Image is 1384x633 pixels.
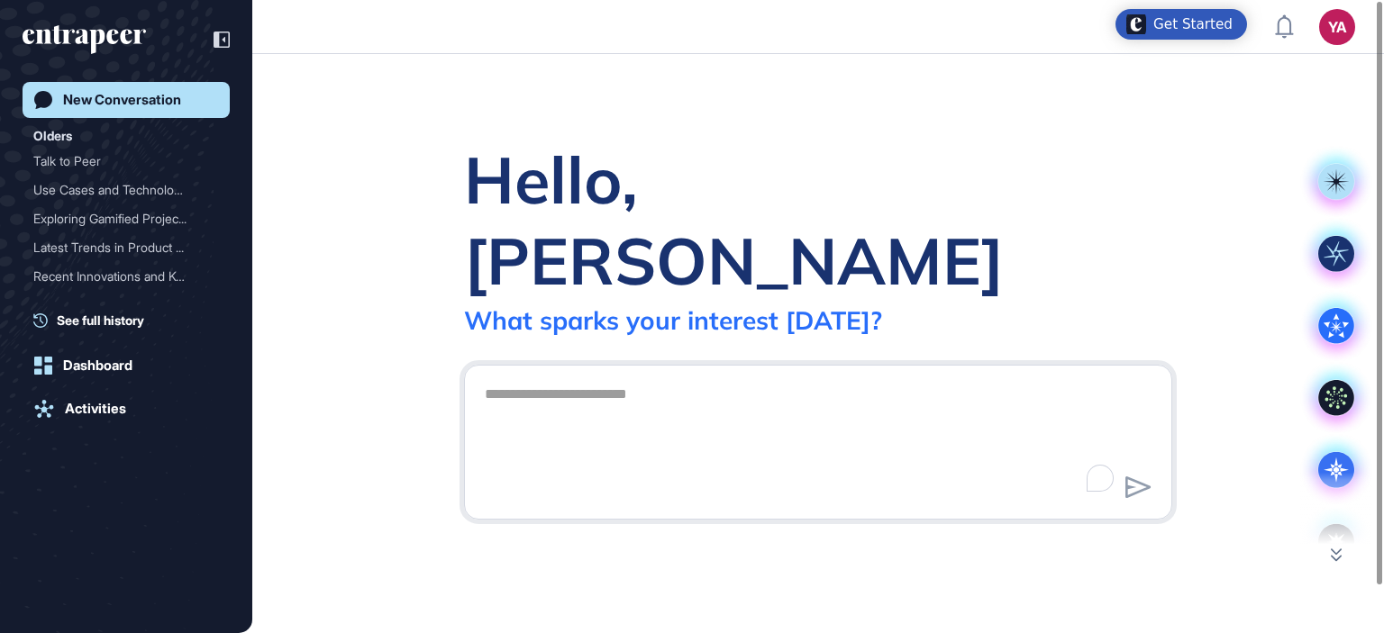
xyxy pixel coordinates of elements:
div: entrapeer-logo [23,25,146,54]
div: Hello, [PERSON_NAME] [464,139,1172,301]
div: Exploring Gamified Projec... [33,204,205,233]
a: See full history [33,311,230,330]
textarea: To enrich screen reader interactions, please activate Accessibility in Grammarly extension settings [474,376,1162,502]
div: Talk to Peer [33,147,219,176]
span: See full history [57,311,144,330]
div: Latest Trends in Product Lifecycle Management (PLM) for Fashion Retail [33,233,219,262]
div: Use Cases and Technologie... [33,176,205,204]
a: Dashboard [23,348,230,384]
button: YA [1319,9,1355,45]
div: Dashboard [63,357,132,374]
div: Open Get Started checklist [1115,9,1247,40]
div: Talk to Peer [33,147,205,176]
div: New Conversation [63,92,181,108]
div: Recent Innovations and Ke... [33,262,205,291]
div: Olders [33,125,72,147]
img: launcher-image-alternative-text [1126,14,1146,34]
a: Activities [23,391,230,427]
div: Recent Innovations and Key Players in Fashion Retail and E-Commerce [33,262,219,291]
div: Use Cases and Technologies for Fashion Studio Supporting Retail and E-Commerce [33,176,219,204]
div: Get Started [1153,15,1233,33]
div: Activities [65,401,126,417]
div: What sparks your interest [DATE]? [464,304,882,336]
a: New Conversation [23,82,230,118]
div: Latest Trends in Product ... [33,233,205,262]
div: Exploring Gamified Project Management through Ontology Integration [33,204,219,233]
